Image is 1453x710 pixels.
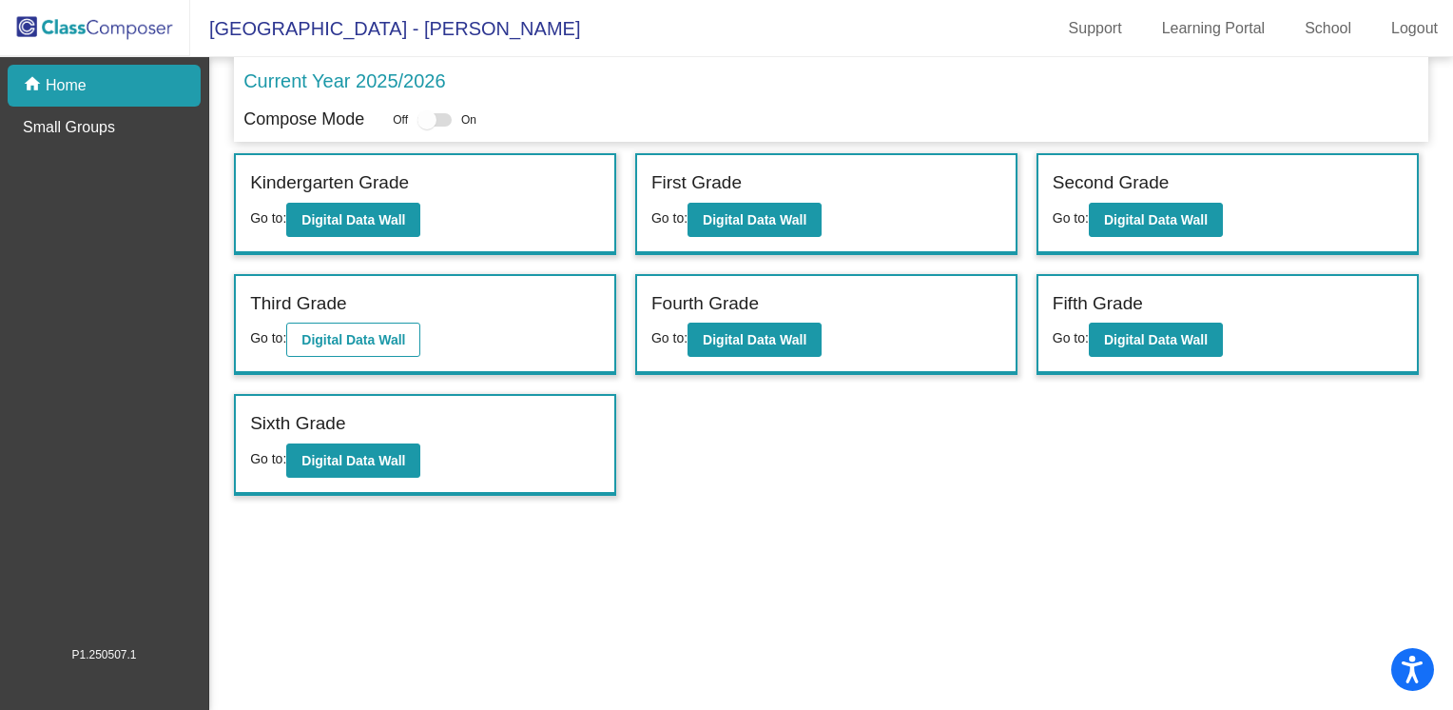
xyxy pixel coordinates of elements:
label: Second Grade [1053,169,1170,197]
button: Digital Data Wall [286,203,420,237]
p: Current Year 2025/2026 [243,67,445,95]
label: Fourth Grade [651,290,759,318]
b: Digital Data Wall [301,332,405,347]
p: Home [46,74,87,97]
span: Go to: [651,210,688,226]
b: Digital Data Wall [703,332,806,347]
span: Go to: [1053,330,1089,345]
p: Small Groups [23,116,115,139]
label: Sixth Grade [250,410,345,438]
button: Digital Data Wall [688,203,822,237]
b: Digital Data Wall [301,212,405,227]
a: Learning Portal [1147,13,1281,44]
span: Go to: [250,451,286,466]
span: Off [393,111,408,128]
p: Compose Mode [243,107,364,132]
label: Fifth Grade [1053,290,1143,318]
span: Go to: [1053,210,1089,226]
label: Third Grade [250,290,346,318]
button: Digital Data Wall [688,323,822,357]
b: Digital Data Wall [1104,332,1208,347]
span: Go to: [651,330,688,345]
mat-icon: home [23,74,46,97]
a: Support [1054,13,1137,44]
span: Go to: [250,210,286,226]
span: On [461,111,476,128]
button: Digital Data Wall [286,323,420,357]
label: First Grade [651,169,742,197]
button: Digital Data Wall [286,444,420,478]
span: Go to: [250,330,286,345]
button: Digital Data Wall [1089,323,1223,357]
b: Digital Data Wall [703,212,806,227]
a: School [1289,13,1366,44]
button: Digital Data Wall [1089,203,1223,237]
b: Digital Data Wall [1104,212,1208,227]
label: Kindergarten Grade [250,169,409,197]
a: Logout [1376,13,1453,44]
span: [GEOGRAPHIC_DATA] - [PERSON_NAME] [190,13,580,44]
b: Digital Data Wall [301,453,405,468]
